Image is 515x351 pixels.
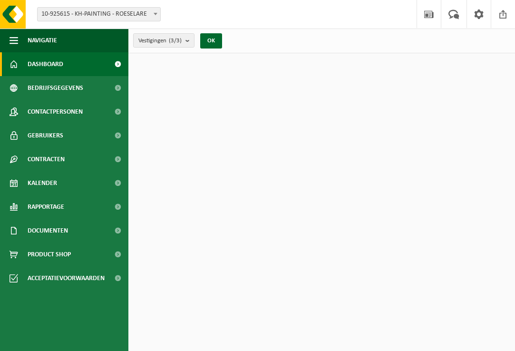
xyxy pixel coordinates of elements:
button: OK [200,33,222,49]
span: Documenten [28,219,68,243]
span: Contactpersonen [28,100,83,124]
span: Bedrijfsgegevens [28,76,83,100]
span: 10-925615 - KH-PAINTING - ROESELARE [38,8,160,21]
span: Contracten [28,147,65,171]
span: Gebruikers [28,124,63,147]
span: Navigatie [28,29,57,52]
span: Kalender [28,171,57,195]
span: Acceptatievoorwaarden [28,266,105,290]
span: Product Shop [28,243,71,266]
span: Vestigingen [138,34,182,48]
span: Dashboard [28,52,63,76]
count: (3/3) [169,38,182,44]
button: Vestigingen(3/3) [133,33,194,48]
span: Rapportage [28,195,64,219]
span: 10-925615 - KH-PAINTING - ROESELARE [37,7,161,21]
